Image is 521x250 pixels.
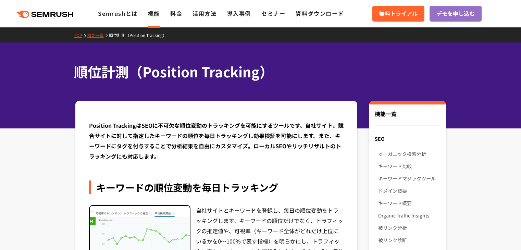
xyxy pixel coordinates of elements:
a: 無料トライアル [372,6,424,22]
div: 機能一覧 [375,110,440,125]
div: SEO [369,133,446,145]
a: オーガニック検索分析 [378,148,440,160]
a: ドメイン概要 [378,185,440,197]
a: キーワード概要 [378,197,440,209]
span: デモを申し込む [436,9,475,18]
a: 順位計測（Position Tracking） [109,32,172,38]
iframe: Help widget launcher [460,223,513,242]
a: Semrushとは [98,9,137,17]
a: キーワード比較 [378,160,440,172]
a: 料金 [170,9,182,17]
a: デモを申し込む [430,6,482,22]
a: セミナー [261,9,285,17]
span: 無料トライアル [379,9,418,18]
a: 機能 [148,9,160,17]
a: 活用方法 [193,9,216,17]
a: Organic Traffic Insights [378,209,440,222]
a: キーワードマジックツール [378,172,440,185]
a: 被リンク診断 [378,234,440,246]
div: キーワードの順位変動を毎日トラッキング [89,180,344,194]
a: 導入事例 [227,9,251,17]
a: 機能一覧 [87,32,109,38]
a: 被リンク分析 [378,222,440,234]
h1: 順位計測（Position Tracking） [74,62,441,82]
a: TOP [74,32,87,38]
a: 資料ダウンロード [296,9,344,17]
div: Position TrackingはSEOに不可欠な順位変動のトラッキングを可能にするツールです。自社サイト、競合サイトに対して指定したキーワードの順位を毎日トラッキングし効果検証を可能にします... [89,120,344,161]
